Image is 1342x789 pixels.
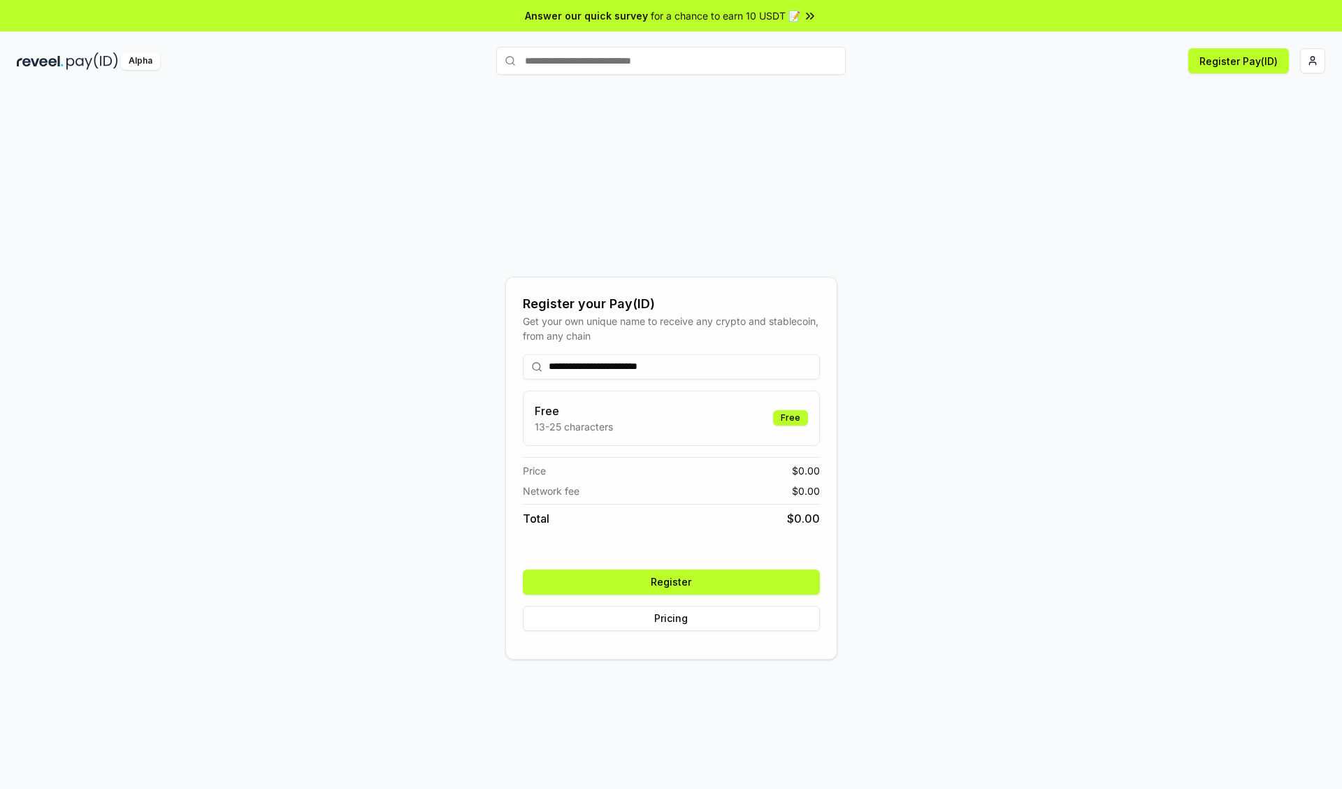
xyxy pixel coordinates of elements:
[773,410,808,426] div: Free
[17,52,64,70] img: reveel_dark
[121,52,160,70] div: Alpha
[535,419,613,434] p: 13-25 characters
[792,484,820,498] span: $ 0.00
[523,570,820,595] button: Register
[523,510,549,527] span: Total
[523,484,579,498] span: Network fee
[787,510,820,527] span: $ 0.00
[525,8,648,23] span: Answer our quick survey
[651,8,800,23] span: for a chance to earn 10 USDT 📝
[535,403,613,419] h3: Free
[523,294,820,314] div: Register your Pay(ID)
[66,52,118,70] img: pay_id
[523,606,820,631] button: Pricing
[1188,48,1289,73] button: Register Pay(ID)
[523,463,546,478] span: Price
[792,463,820,478] span: $ 0.00
[523,314,820,343] div: Get your own unique name to receive any crypto and stablecoin, from any chain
